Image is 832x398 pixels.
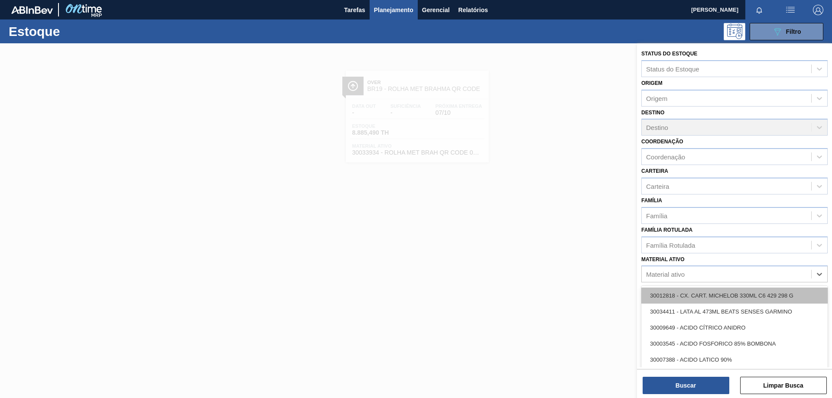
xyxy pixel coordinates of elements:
[724,23,745,40] div: Pogramando: nenhum usuário selecionado
[422,5,450,15] span: Gerencial
[646,153,685,161] div: Coordenação
[646,65,699,72] div: Status do Estoque
[646,94,667,102] div: Origem
[641,256,685,262] label: Material ativo
[641,80,663,86] label: Origem
[641,110,664,116] label: Destino
[646,241,695,249] div: Família Rotulada
[641,227,692,233] label: Família Rotulada
[646,182,669,190] div: Carteira
[646,212,667,219] div: Família
[641,352,828,368] div: 30007388 - ACIDO LATICO 90%
[458,5,488,15] span: Relatórios
[785,5,796,15] img: userActions
[641,139,683,145] label: Coordenação
[745,4,773,16] button: Notificações
[813,5,823,15] img: Logout
[374,5,413,15] span: Planejamento
[750,23,823,40] button: Filtro
[641,168,668,174] label: Carteira
[9,26,138,36] h1: Estoque
[344,5,365,15] span: Tarefas
[641,304,828,320] div: 30034411 - LATA AL 473ML BEATS SENSES GARMINO
[11,6,53,14] img: TNhmsLtSVTkK8tSr43FrP2fwEKptu5GPRR3wAAAABJRU5ErkJggg==
[646,271,685,278] div: Material ativo
[641,197,662,204] label: Família
[641,51,697,57] label: Status do Estoque
[786,28,801,35] span: Filtro
[641,320,828,336] div: 30009649 - ACIDO CÍTRICO ANIDRO
[641,336,828,352] div: 30003545 - ACIDO FOSFORICO 85% BOMBONA
[641,288,828,304] div: 30012818 - CX. CART. MICHELOB 330ML C6 429 298 G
